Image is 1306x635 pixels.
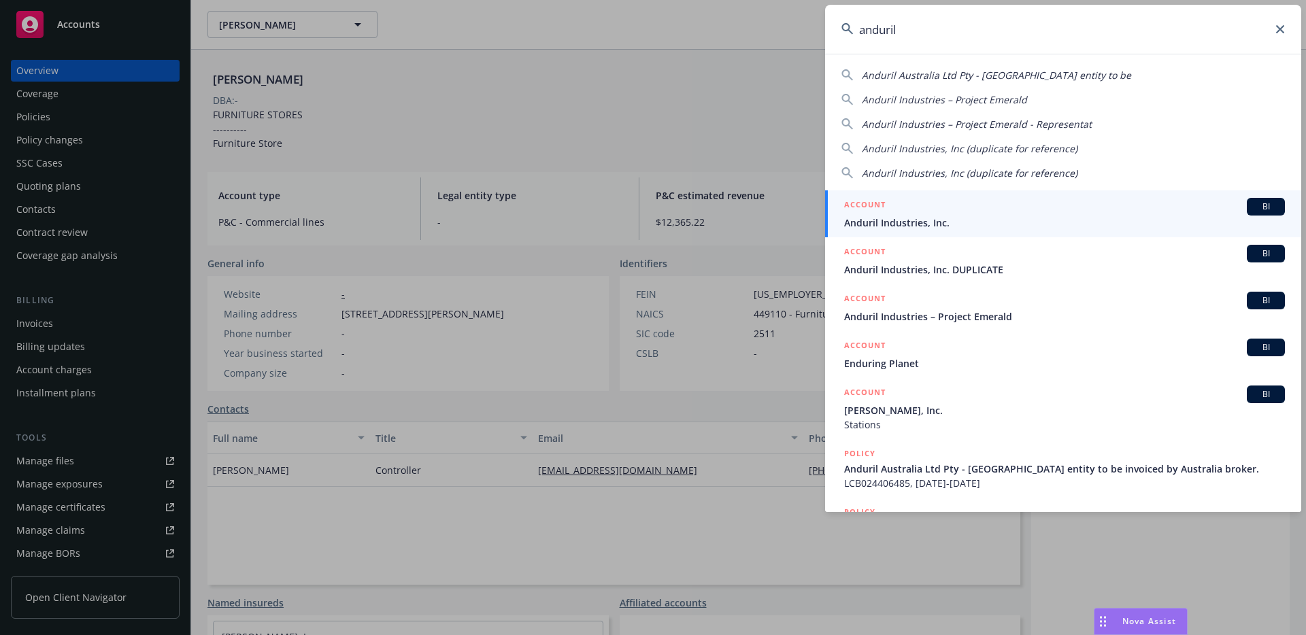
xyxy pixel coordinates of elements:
span: LCB024406485, [DATE]-[DATE] [844,476,1285,490]
a: ACCOUNTBI[PERSON_NAME], Inc.Stations [825,378,1301,439]
span: BI [1252,201,1279,213]
span: [PERSON_NAME], Inc. [844,403,1285,417]
input: Search... [825,5,1301,54]
span: Anduril Industries, Inc (duplicate for reference) [862,167,1077,179]
span: Anduril Industries, Inc. [844,216,1285,230]
span: Anduril Industries – Project Emerald [862,93,1027,106]
a: POLICY [825,498,1301,585]
span: BI [1252,294,1279,307]
h5: ACCOUNT [844,245,886,261]
a: ACCOUNTBIAnduril Industries, Inc. DUPLICATE [825,237,1301,284]
a: ACCOUNTBIAnduril Industries – Project Emerald [825,284,1301,331]
span: Anduril Australia Ltd Pty - [GEOGRAPHIC_DATA] entity to be [862,69,1131,82]
h5: ACCOUNT [844,339,886,355]
span: BI [1252,247,1279,260]
div: Drag to move [1094,608,1111,634]
span: BI [1252,388,1279,400]
a: ACCOUNTBIAnduril Industries, Inc. [825,190,1301,237]
span: Enduring Planet [844,356,1285,371]
h5: POLICY [844,447,875,460]
a: POLICYAnduril Australia Ltd Pty - [GEOGRAPHIC_DATA] entity to be invoiced by Australia broker.LCB... [825,439,1301,498]
h5: ACCOUNT [844,385,886,402]
span: Anduril Industries, Inc (duplicate for reference) [862,142,1077,155]
span: Anduril Australia Ltd Pty - [GEOGRAPHIC_DATA] entity to be invoiced by Australia broker. [844,462,1285,476]
a: ACCOUNTBIEnduring Planet [825,331,1301,378]
h5: POLICY [844,505,875,519]
button: Nova Assist [1094,608,1188,635]
h5: ACCOUNT [844,292,886,308]
span: Stations [844,417,1285,432]
span: Anduril Industries – Project Emerald [844,309,1285,324]
span: Nova Assist [1122,615,1176,627]
h5: ACCOUNT [844,198,886,214]
span: Anduril Industries – Project Emerald - Representat [862,118,1092,131]
span: Anduril Industries, Inc. DUPLICATE [844,262,1285,277]
span: BI [1252,341,1279,354]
